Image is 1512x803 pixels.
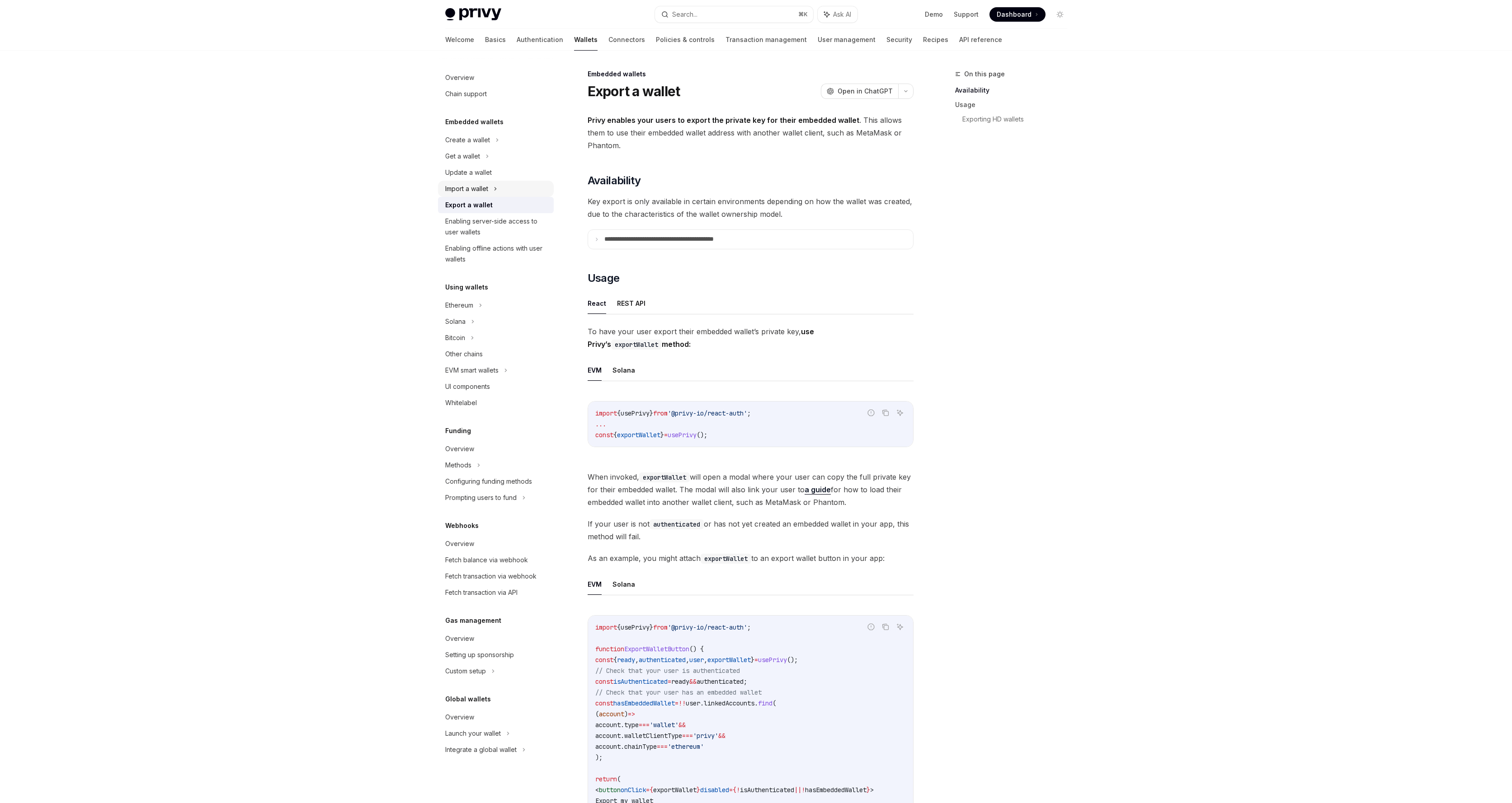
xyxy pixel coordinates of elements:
[595,623,617,631] span: import
[635,656,639,664] span: ,
[595,742,621,751] span: account
[612,359,635,381] button: Solana
[588,195,914,220] span: Key export is only available in certain environments depending on how the wallet was created, due...
[624,645,689,653] span: ExportWalletButton
[653,623,668,631] span: from
[758,656,787,664] span: usePrivy
[733,786,736,794] span: {
[886,29,912,51] a: Security
[653,786,697,794] span: exportWallet
[736,786,740,794] span: !
[445,200,493,210] div: Export a wallet
[438,213,554,240] a: Enabling server-side access to user wallets
[701,554,751,564] code: exportWallet
[801,786,805,794] span: !
[624,710,628,718] span: )
[445,216,548,238] div: Enabling server-side access to user wallets
[599,710,624,718] span: account
[740,786,794,794] span: isAuthenticated
[445,571,537,582] div: Fetch transaction via webhook
[445,633,474,644] div: Overview
[805,786,867,794] span: hasEmbeddedWallet
[704,656,707,664] span: ,
[445,316,466,327] div: Solana
[754,699,758,707] span: .
[438,568,554,584] a: Fetch transaction via webhook
[438,647,554,663] a: Setting up sponsorship
[758,699,772,707] span: find
[595,732,621,740] span: account
[595,645,624,653] span: function
[588,574,602,595] button: EVM
[595,688,762,696] span: // Check that your user has an embedded wallet
[445,349,483,359] div: Other chains
[621,732,624,740] span: .
[794,786,801,794] span: ||
[624,732,682,740] span: walletClientType
[621,623,650,631] span: usePrivy
[445,666,486,677] div: Custom setup
[599,786,621,794] span: button
[445,300,473,311] div: Ethereum
[653,409,668,417] span: from
[697,431,707,439] span: ();
[574,29,598,51] a: Wallets
[438,630,554,647] a: Overview
[438,395,554,411] a: Whitelabel
[438,709,554,725] a: Overview
[700,699,704,707] span: .
[744,677,747,686] span: ;
[655,6,813,23] button: Search...⌘K
[787,656,798,664] span: ();
[624,721,639,729] span: type
[617,293,645,314] button: REST API
[689,645,704,653] span: () {
[650,623,653,631] span: }
[588,83,680,99] h1: Export a wallet
[445,183,488,194] div: Import a wallet
[438,240,554,267] a: Enabling offline actions with user wallets
[588,116,859,125] strong: Privy enables your users to export the private key for their embedded wallet
[880,621,891,633] button: Copy the contents from the code block
[818,29,876,51] a: User management
[595,721,621,729] span: account
[729,786,733,794] span: =
[697,677,744,686] span: authenticated
[718,732,725,740] span: &&
[438,70,554,86] a: Overview
[445,694,491,705] h5: Global wallets
[595,409,617,417] span: import
[751,656,754,664] span: }
[595,420,606,428] span: ...
[588,325,914,350] span: To have your user export their embedded wallet’s private key,
[639,656,686,664] span: authenticated
[955,83,1074,98] a: Availability
[445,72,474,83] div: Overview
[617,656,635,664] span: ready
[700,786,729,794] span: disabled
[955,98,1074,112] a: Usage
[686,656,689,664] span: ,
[595,699,613,707] span: const
[697,786,700,794] span: }
[608,29,645,51] a: Connectors
[445,649,514,660] div: Setting up sponsorship
[754,656,758,664] span: =
[668,623,747,631] span: '@privy-io/react-auth'
[588,70,914,79] div: Embedded wallets
[657,742,668,751] span: ===
[805,485,831,495] a: a guide
[894,621,906,633] button: Ask AI
[445,89,487,99] div: Chain support
[588,271,620,285] span: Usage
[613,677,668,686] span: isAuthenticated
[595,431,613,439] span: const
[725,29,807,51] a: Transaction management
[445,444,474,454] div: Overview
[613,656,617,664] span: {
[668,409,747,417] span: '@privy-io/react-auth'
[693,732,718,740] span: 'privy'
[997,10,1032,19] span: Dashboard
[624,742,657,751] span: chainType
[656,29,715,51] a: Policies & controls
